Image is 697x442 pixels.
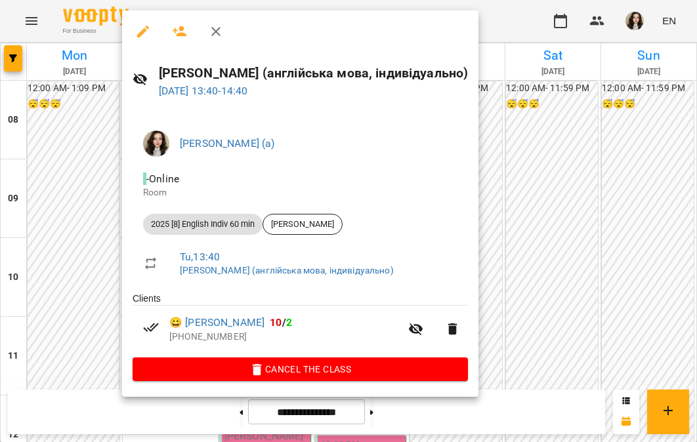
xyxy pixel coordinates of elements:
[143,361,457,377] span: Cancel the class
[159,85,248,97] a: [DATE] 13:40-14:40
[180,137,275,150] a: [PERSON_NAME] (а)
[286,316,292,329] span: 2
[270,316,282,329] span: 10
[143,186,457,199] p: Room
[270,316,292,329] b: /
[263,214,343,235] div: [PERSON_NAME]
[143,319,159,335] svg: Paid
[133,292,468,357] ul: Clients
[143,218,263,230] span: 2025 [8] English Indiv 60 min
[143,172,182,185] span: - Online
[169,315,264,331] a: 😀 [PERSON_NAME]
[133,357,468,381] button: Cancel the class
[159,63,469,83] h6: [PERSON_NAME] (англійська мова, індивідуально)
[180,265,394,275] a: [PERSON_NAME] (англійська мова, індивідуально)
[169,331,400,344] p: [PHONE_NUMBER]
[263,218,342,230] span: [PERSON_NAME]
[143,131,169,157] img: ebd0ea8fb81319dcbaacf11cd4698c16.JPG
[180,251,220,263] a: Tu , 13:40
